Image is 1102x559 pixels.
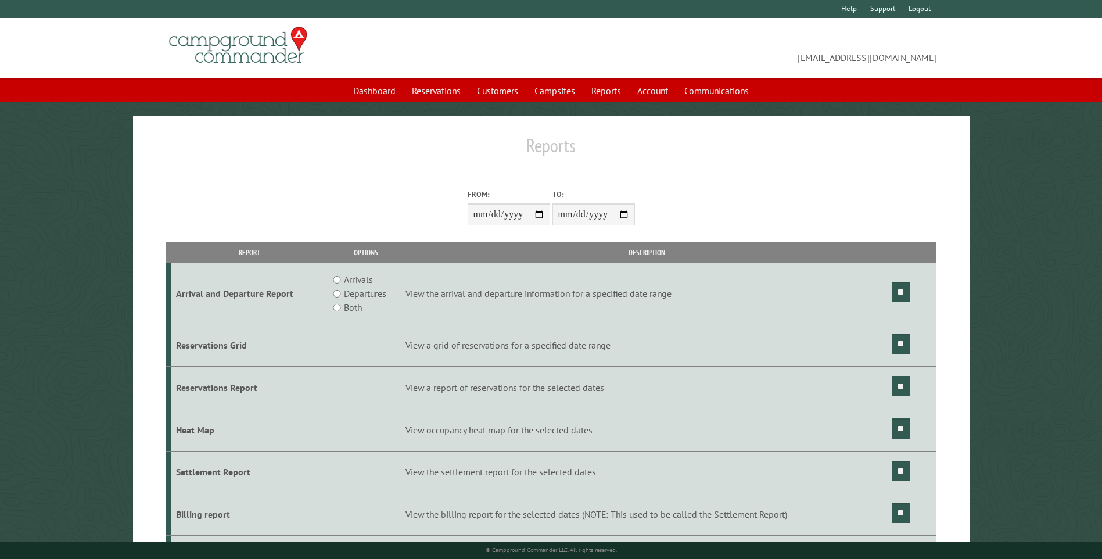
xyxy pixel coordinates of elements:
[677,80,756,102] a: Communications
[404,451,890,493] td: View the settlement report for the selected dates
[404,408,890,451] td: View occupancy heat map for the selected dates
[171,451,328,493] td: Settlement Report
[404,366,890,408] td: View a report of reservations for the selected dates
[404,324,890,367] td: View a grid of reservations for a specified date range
[171,366,328,408] td: Reservations Report
[552,189,635,200] label: To:
[171,408,328,451] td: Heat Map
[404,263,890,324] td: View the arrival and departure information for a specified date range
[166,23,311,68] img: Campground Commander
[171,242,328,263] th: Report
[328,242,403,263] th: Options
[404,242,890,263] th: Description
[527,80,582,102] a: Campsites
[551,32,936,64] span: [EMAIL_ADDRESS][DOMAIN_NAME]
[344,300,362,314] label: Both
[346,80,403,102] a: Dashboard
[171,324,328,367] td: Reservations Grid
[171,263,328,324] td: Arrival and Departure Report
[584,80,628,102] a: Reports
[405,80,468,102] a: Reservations
[344,286,386,300] label: Departures
[468,189,550,200] label: From:
[470,80,525,102] a: Customers
[344,273,373,286] label: Arrivals
[404,493,890,536] td: View the billing report for the selected dates (NOTE: This used to be called the Settlement Report)
[630,80,675,102] a: Account
[486,546,617,554] small: © Campground Commander LLC. All rights reserved.
[166,134,936,166] h1: Reports
[171,493,328,536] td: Billing report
